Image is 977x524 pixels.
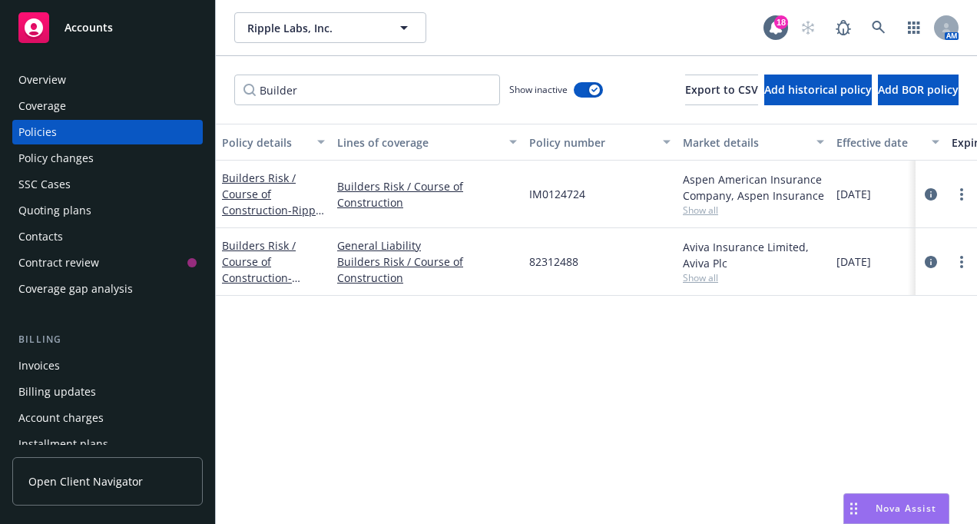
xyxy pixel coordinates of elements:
div: Contract review [18,250,99,275]
button: Effective date [830,124,946,161]
div: Invoices [18,353,60,378]
div: Aspen American Insurance Company, Aspen Insurance [683,171,824,204]
button: Lines of coverage [331,124,523,161]
input: Filter by keyword... [234,75,500,105]
a: Overview [12,68,203,92]
a: circleInformation [922,253,940,271]
a: Start snowing [793,12,823,43]
a: more [952,185,971,204]
div: SSC Cases [18,172,71,197]
span: Export to CSV [685,82,758,97]
span: Show inactive [509,83,568,96]
span: IM0124724 [529,186,585,202]
a: Billing updates [12,380,203,404]
a: Installment plans [12,432,203,456]
button: Policy details [216,124,331,161]
a: Builders Risk / Course of Construction [337,254,517,286]
span: Accounts [65,22,113,34]
button: Ripple Labs, Inc. [234,12,426,43]
div: Market details [683,134,807,151]
a: Search [863,12,894,43]
a: more [952,253,971,271]
a: Policy changes [12,146,203,171]
button: Export to CSV [685,75,758,105]
a: General Liability [337,237,517,254]
div: 18 [774,15,788,29]
div: Contacts [18,224,63,249]
span: [DATE] [836,186,871,202]
span: Add historical policy [764,82,872,97]
span: Show all [683,204,824,217]
div: Lines of coverage [337,134,500,151]
span: Open Client Navigator [28,473,143,489]
div: Billing updates [18,380,96,404]
a: circleInformation [922,185,940,204]
div: Coverage [18,94,66,118]
div: Overview [18,68,66,92]
div: Billing [12,332,203,347]
button: Market details [677,124,830,161]
div: Effective date [836,134,922,151]
a: Quoting plans [12,198,203,223]
a: Account charges [12,406,203,430]
a: SSC Cases [12,172,203,197]
button: Nova Assist [843,493,949,524]
a: Accounts [12,6,203,49]
a: Coverage [12,94,203,118]
div: Drag to move [844,494,863,523]
a: Contract review [12,250,203,275]
div: Policy changes [18,146,94,171]
a: Switch app [899,12,929,43]
div: Account charges [18,406,104,430]
a: Builders Risk / Course of Construction [222,171,325,250]
span: Ripple Labs, Inc. [247,20,380,36]
div: Quoting plans [18,198,91,223]
button: Add historical policy [764,75,872,105]
a: Builders Risk / Course of Construction [222,238,313,301]
button: Add BOR policy [878,75,959,105]
span: [DATE] [836,254,871,270]
button: Policy number [523,124,677,161]
div: Installment plans [18,432,108,456]
a: Invoices [12,353,203,378]
a: Policies [12,120,203,144]
span: Show all [683,271,824,284]
div: Aviva Insurance Limited, Aviva Plc [683,239,824,271]
span: Nova Assist [876,502,936,515]
span: 82312488 [529,254,578,270]
a: Coverage gap analysis [12,277,203,301]
a: Contacts [12,224,203,249]
div: Coverage gap analysis [18,277,133,301]
a: Report a Bug [828,12,859,43]
div: Policies [18,120,57,144]
div: Policy number [529,134,654,151]
a: Builders Risk / Course of Construction [337,178,517,211]
div: Policy details [222,134,308,151]
span: Add BOR policy [878,82,959,97]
